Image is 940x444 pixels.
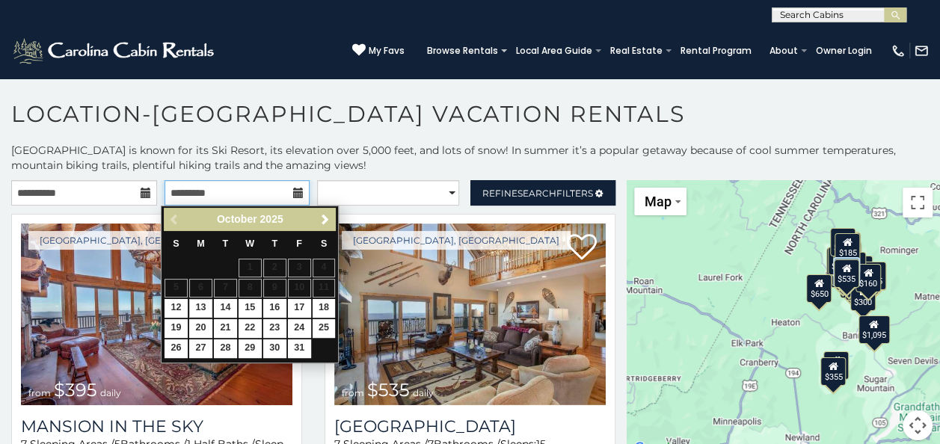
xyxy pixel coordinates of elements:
[835,232,861,261] div: $265
[296,238,302,249] span: Friday
[21,223,292,405] a: Mansion In The Sky from $395 daily
[645,194,672,209] span: Map
[858,315,889,344] div: $1,095
[319,214,331,226] span: Next
[823,351,848,380] div: $225
[829,228,855,256] div: $125
[470,180,616,206] a: RefineSearchFilters
[214,339,237,358] a: 28
[316,210,334,229] a: Next
[850,283,876,311] div: $300
[808,40,879,61] a: Owner Login
[28,231,257,250] a: [GEOGRAPHIC_DATA], [GEOGRAPHIC_DATA]
[214,319,237,338] a: 21
[263,339,286,358] a: 30
[173,238,179,249] span: Sunday
[352,43,405,58] a: My Favs
[509,40,600,61] a: Local Area Guide
[165,299,188,318] a: 12
[21,223,292,405] img: Mansion In The Sky
[342,387,364,398] span: from
[334,416,606,437] a: [GEOGRAPHIC_DATA]
[673,40,759,61] a: Rental Program
[420,40,506,61] a: Browse Rentals
[100,387,121,398] span: daily
[835,233,860,262] div: $185
[334,416,606,437] h3: Southern Star Lodge
[222,238,228,249] span: Tuesday
[288,339,311,358] a: 31
[214,299,237,318] a: 14
[271,238,277,249] span: Thursday
[413,387,434,398] span: daily
[11,36,218,66] img: White-1-2.png
[263,299,286,318] a: 16
[369,44,405,58] span: My Favs
[189,319,212,338] a: 20
[239,339,262,358] a: 29
[820,357,846,386] div: $355
[313,319,336,338] a: 25
[189,339,212,358] a: 27
[21,416,292,437] a: Mansion In The Sky
[833,257,860,287] div: $395
[855,264,880,292] div: $160
[288,299,311,318] a: 17
[603,40,670,61] a: Real Estate
[313,299,336,318] a: 18
[239,299,262,318] a: 15
[860,262,885,290] div: $435
[903,188,933,218] button: Toggle fullscreen view
[833,259,858,288] div: $535
[482,188,593,199] span: Refine Filters
[288,319,311,338] a: 24
[197,238,205,249] span: Monday
[334,223,606,405] img: Southern Star Lodge
[189,299,212,318] a: 13
[762,40,805,61] a: About
[891,43,906,58] img: phone-regular-white.png
[367,379,410,401] span: $535
[263,319,286,338] a: 23
[239,319,262,338] a: 22
[861,262,886,291] div: $430
[914,43,929,58] img: mail-regular-white.png
[217,213,257,225] span: October
[567,232,597,264] a: Add to favorites
[903,410,933,440] button: Map camera controls
[826,247,852,276] div: $425
[245,238,254,249] span: Wednesday
[334,223,606,405] a: Southern Star Lodge from $535 daily
[54,379,97,401] span: $395
[806,274,832,303] div: $650
[28,387,51,398] span: from
[321,238,327,249] span: Saturday
[165,319,188,338] a: 19
[165,339,188,358] a: 26
[259,213,283,225] span: 2025
[517,188,556,199] span: Search
[827,247,853,275] div: $425
[634,188,686,215] button: Change map style
[342,231,571,250] a: [GEOGRAPHIC_DATA], [GEOGRAPHIC_DATA]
